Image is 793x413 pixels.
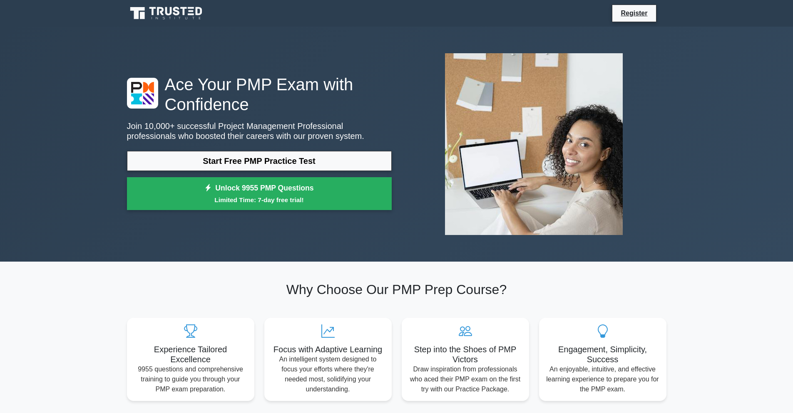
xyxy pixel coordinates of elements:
a: Register [616,8,652,18]
h5: Focus with Adaptive Learning [271,344,385,354]
h5: Engagement, Simplicity, Success [546,344,660,364]
p: 9955 questions and comprehensive training to guide you through your PMP exam preparation. [134,364,248,394]
h1: Ace Your PMP Exam with Confidence [127,74,392,114]
p: An enjoyable, intuitive, and effective learning experience to prepare you for the PMP exam. [546,364,660,394]
p: Draw inspiration from professionals who aced their PMP exam on the first try with our Practice Pa... [408,364,522,394]
h2: Why Choose Our PMP Prep Course? [127,282,666,297]
h5: Experience Tailored Excellence [134,344,248,364]
a: Start Free PMP Practice Test [127,151,392,171]
small: Limited Time: 7-day free trial! [137,195,381,205]
a: Unlock 9955 PMP QuestionsLimited Time: 7-day free trial! [127,177,392,210]
p: An intelligent system designed to focus your efforts where they're needed most, solidifying your ... [271,354,385,394]
p: Join 10,000+ successful Project Management Professional professionals who boosted their careers w... [127,121,392,141]
h5: Step into the Shoes of PMP Victors [408,344,522,364]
